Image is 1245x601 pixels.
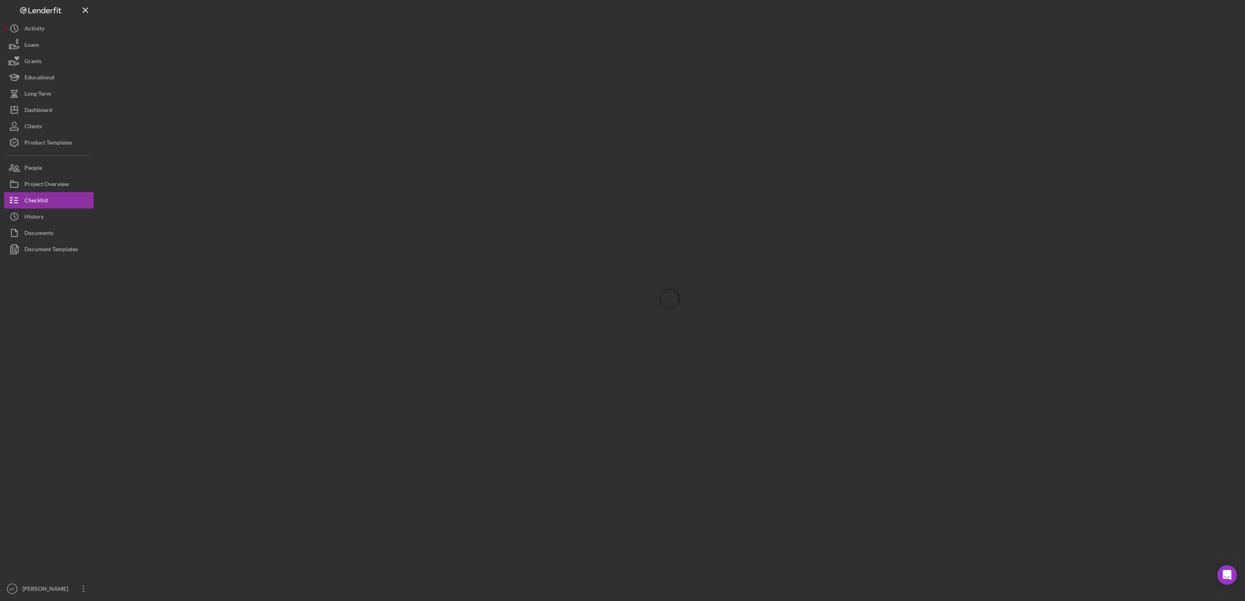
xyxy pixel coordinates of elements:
div: Grants [24,53,42,71]
div: Loans [24,37,39,55]
button: History [4,208,94,225]
button: Project Overview [4,176,94,192]
div: [PERSON_NAME] [20,581,73,599]
div: Project Overview [24,176,69,194]
div: Long-Term [24,86,51,104]
div: Clients [24,118,42,136]
button: MT[PERSON_NAME] [4,581,94,597]
button: Document Templates [4,241,94,257]
div: Document Templates [24,241,78,259]
button: People [4,160,94,176]
button: Long-Term [4,86,94,102]
button: Loans [4,37,94,53]
div: Activity [24,20,44,39]
div: People [24,160,42,178]
div: Open Intercom Messenger [1217,565,1237,585]
div: Educational [24,69,55,88]
div: Checklist [24,192,48,211]
div: History [24,208,44,227]
button: Documents [4,225,94,241]
div: Documents [24,225,53,243]
div: Product Templates [24,134,72,153]
button: Educational [4,69,94,86]
button: Dashboard [4,102,94,118]
button: Clients [4,118,94,134]
text: MT [9,587,15,591]
div: Dashboard [24,102,52,120]
button: Activity [4,20,94,37]
button: Checklist [4,192,94,208]
button: Grants [4,53,94,69]
button: Product Templates [4,134,94,151]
